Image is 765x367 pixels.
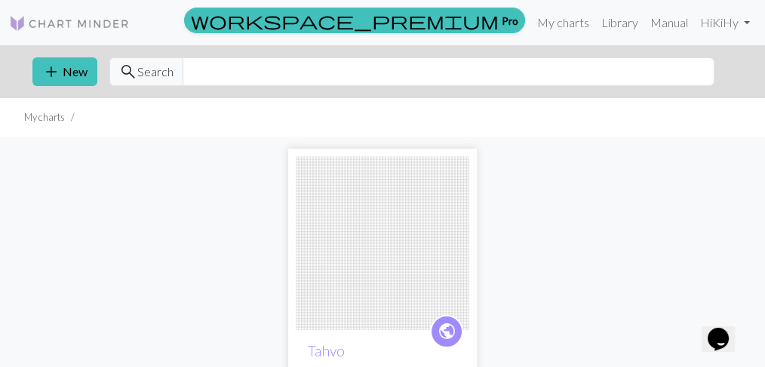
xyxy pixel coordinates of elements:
a: Tahvo [296,234,469,248]
a: Manual [644,8,694,38]
span: workspace_premium [191,10,499,31]
img: Tahvo [296,156,469,330]
span: search [119,61,137,82]
a: Library [595,8,644,38]
span: add [42,61,60,82]
li: My charts [24,110,65,125]
span: Search [137,63,174,81]
span: public [438,319,456,343]
a: Pro [184,8,525,33]
a: public [430,315,463,348]
button: New [32,57,97,86]
a: My charts [531,8,595,38]
a: HiKiHy [694,8,756,38]
i: public [438,316,456,347]
img: Logo [9,14,130,32]
iframe: chat widget [702,307,750,352]
a: Tahvo [308,342,345,359]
